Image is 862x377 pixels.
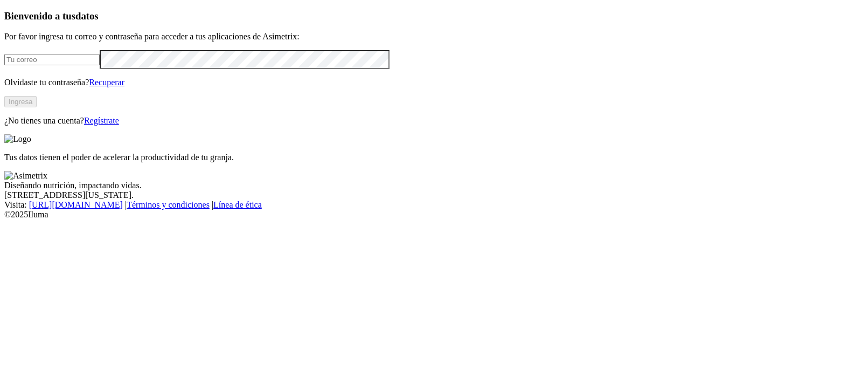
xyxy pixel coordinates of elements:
p: ¿No tienes una cuenta? [4,116,858,126]
img: Asimetrix [4,171,47,181]
div: Diseñando nutrición, impactando vidas. [4,181,858,190]
a: Recuperar [89,78,124,87]
a: [URL][DOMAIN_NAME] [29,200,123,209]
input: Tu correo [4,54,100,65]
a: Regístrate [84,116,119,125]
div: © 2025 Iluma [4,210,858,220]
div: Visita : | | [4,200,858,210]
p: Tus datos tienen el poder de acelerar la productividad de tu granja. [4,153,858,162]
a: Línea de ética [213,200,262,209]
h3: Bienvenido a tus [4,10,858,22]
p: Por favor ingresa tu correo y contraseña para acceder a tus aplicaciones de Asimetrix: [4,32,858,42]
p: Olvidaste tu contraseña? [4,78,858,87]
a: Términos y condiciones [127,200,210,209]
img: Logo [4,134,31,144]
button: Ingresa [4,96,37,107]
div: [STREET_ADDRESS][US_STATE]. [4,190,858,200]
span: datos [75,10,99,22]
